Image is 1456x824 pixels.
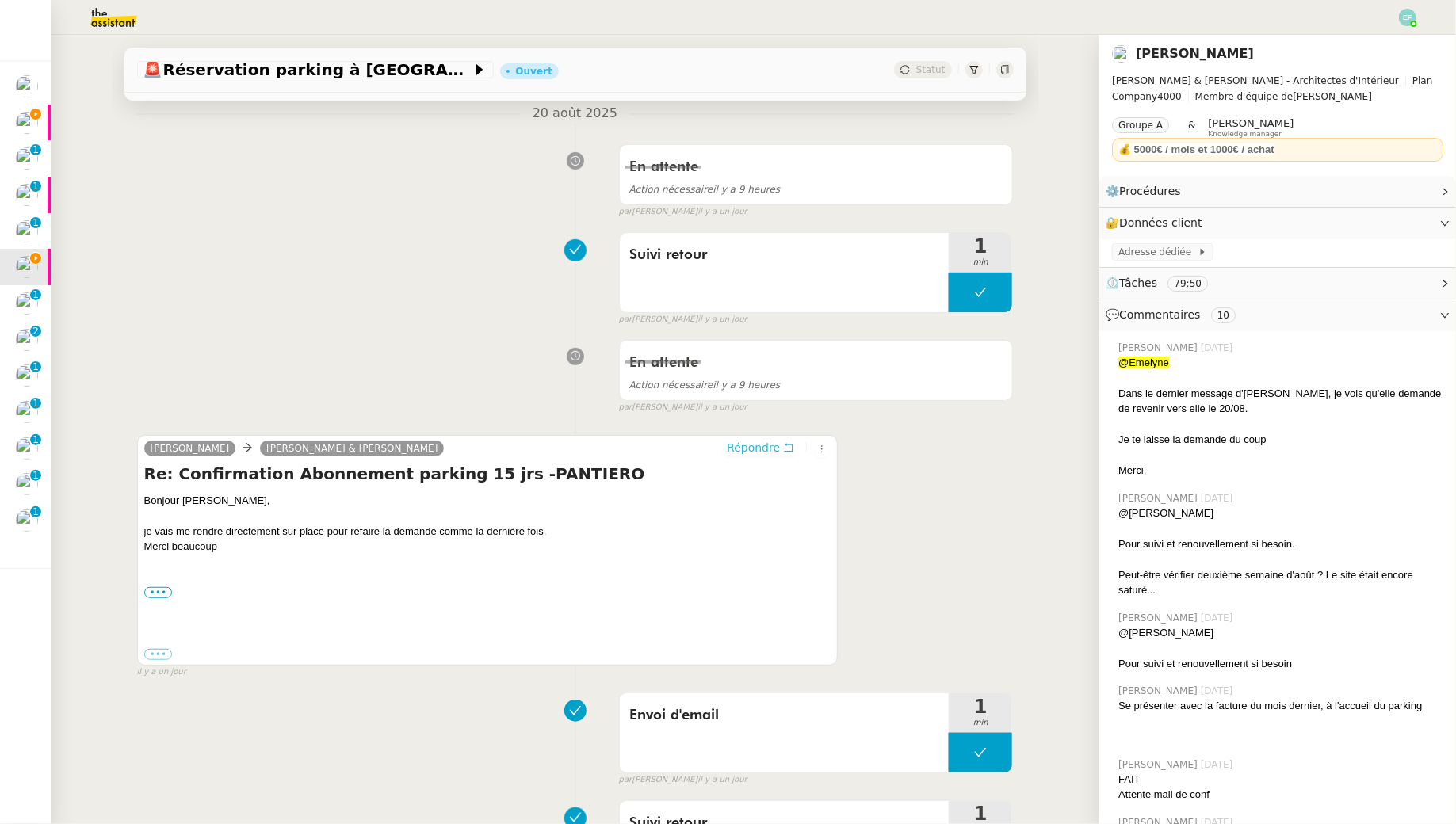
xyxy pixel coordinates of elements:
div: ⏲️Tâches 79:50 [1099,268,1456,299]
div: 🔐Données client [1099,208,1456,238]
span: En attente [629,160,698,174]
span: 1 [949,697,1012,716]
nz-badge-sup: 1 [30,289,41,300]
span: il y a un jour [697,773,747,787]
img: users%2F8b5K4WuLB4fkrqH4og3fBdCrwGs1%2Favatar%2F1516943936898.jpeg [16,256,38,278]
span: par [619,205,632,219]
span: il y a un jour [697,401,747,414]
button: Répondre [721,439,800,456]
small: [PERSON_NAME] [619,205,747,219]
span: [DATE] [1201,757,1236,772]
span: [DATE] [1201,341,1236,355]
div: @[PERSON_NAME] [1118,625,1443,641]
span: 🔐 [1106,214,1209,232]
span: Action nécessaire [629,380,713,391]
span: 🚨 [143,60,163,79]
img: users%2FQNmrJKjvCnhZ9wRJPnUNc9lj8eE3%2Favatar%2F5ca36b56-0364-45de-a850-26ae83da85f1 [16,329,38,351]
p: 1 [32,289,39,303]
p: 1 [32,470,39,484]
p: 1 [32,361,39,376]
label: ••• [144,587,173,598]
span: il y a 9 heures [629,184,781,195]
img: users%2FSg6jQljroSUGpSfKFUOPmUmNaZ23%2Favatar%2FUntitled.png [16,437,38,460]
span: [DATE] [1201,684,1236,698]
div: Ouvert [516,67,552,76]
div: Pour suivi et renouvellement si besoin [1118,656,1443,672]
div: Je te laisse la demande du coup [1118,432,1443,448]
img: users%2FfjlNmCTkLiVoA3HQjY3GA5JXGxb2%2Favatar%2Fstarofservice_97480retdsc0392.png [16,292,38,315]
nz-badge-sup: 1 [30,434,41,445]
span: par [619,401,632,414]
app-user-label: Knowledge manager [1208,117,1294,138]
small: [PERSON_NAME] [619,313,747,326]
p: 1 [32,398,39,412]
span: Action nécessaire [629,184,713,195]
p: 2 [32,326,39,340]
span: Répondre [727,440,780,456]
small: [PERSON_NAME] [619,401,747,414]
span: il y a 9 heures [629,380,781,391]
span: Statut [916,64,946,75]
img: users%2FyvxEJYJHzmOhJToCsQnXpEIzsAg2%2Favatar%2F14aef167-49c0-41e5-a805-14c66aba2304 [16,75,38,97]
span: [PERSON_NAME] [1118,684,1201,698]
div: Se présenter avec la facture du mois dernier, à l'accueil du parking [1118,698,1443,714]
label: ••• [144,649,173,660]
span: Envoi d'email [629,704,940,727]
span: 1 [949,237,1012,256]
span: Données client [1119,216,1202,229]
span: il y a un jour [697,205,747,219]
span: [PERSON_NAME] [1118,757,1201,772]
span: [DATE] [1201,491,1236,505]
span: ⏲️ [1106,277,1221,289]
span: En attente [629,356,698,370]
span: Membre d'équipe de [1195,91,1294,102]
span: [PERSON_NAME] & [PERSON_NAME] - Architectes d'Intérieur [1112,75,1399,86]
span: & [1188,117,1195,138]
span: [PERSON_NAME] [1118,491,1201,505]
div: Pour suivi et renouvellement si besoin. [1118,536,1443,552]
img: users%2FSg6jQljroSUGpSfKFUOPmUmNaZ23%2Favatar%2FUntitled.png [16,184,38,206]
p: 1 [32,217,39,231]
span: Commentaires [1119,308,1200,321]
div: Merci beaucoup [144,539,831,555]
div: Merci, [1118,463,1443,479]
p: 1 [32,506,39,521]
nz-badge-sup: 1 [30,506,41,517]
div: Attente mail de conf [1118,787,1443,803]
nz-badge-sup: 1 [30,217,41,228]
span: 💬 [1106,308,1242,321]
nz-tag: 10 [1211,307,1236,323]
p: 1 [32,144,39,158]
span: [PERSON_NAME] [1208,117,1294,129]
img: users%2FSg6jQljroSUGpSfKFUOPmUmNaZ23%2Favatar%2FUntitled.png [16,473,38,495]
img: svg [1399,9,1416,26]
span: par [619,773,632,787]
a: [PERSON_NAME] [1136,46,1254,61]
span: par [619,313,632,326]
div: FAIT [1118,772,1443,788]
span: 4000 [1157,91,1182,102]
img: users%2FME7CwGhkVpexbSaUxoFyX6OhGQk2%2Favatar%2Fe146a5d2-1708-490f-af4b-78e736222863 [16,220,38,242]
strong: 💰 5000€ / mois et 1000€ / achat [1118,143,1274,155]
span: [PERSON_NAME] [1112,73,1443,105]
nz-badge-sup: 1 [30,361,41,372]
span: Knowledge manager [1208,130,1282,139]
img: users%2FSg6jQljroSUGpSfKFUOPmUmNaZ23%2Favatar%2FUntitled.png [16,509,38,532]
img: users%2F8b5K4WuLB4fkrqH4og3fBdCrwGs1%2Favatar%2F1516943936898.jpeg [1112,45,1129,63]
nz-tag: Groupe A [1112,117,1169,133]
img: users%2FSg6jQljroSUGpSfKFUOPmUmNaZ23%2Favatar%2FUntitled.png [16,364,38,387]
span: @Emelyne [1118,357,1169,368]
img: users%2FyvxEJYJHzmOhJToCsQnXpEIzsAg2%2Favatar%2F14aef167-49c0-41e5-a805-14c66aba2304 [16,112,38,134]
span: 20 août 2025 [520,103,630,124]
span: 1 [949,804,1012,823]
span: il y a un jour [137,666,186,679]
nz-badge-sup: 1 [30,398,41,409]
span: [DATE] [1201,611,1236,625]
span: il y a un jour [697,313,747,326]
nz-tag: 79:50 [1167,276,1208,292]
h4: Re: Confirmation Abonnement parking 15 jrs -PANTIERO [144,463,831,485]
a: [PERSON_NAME] [144,441,236,456]
img: users%2FSg6jQljroSUGpSfKFUOPmUmNaZ23%2Favatar%2FUntitled.png [16,401,38,423]
div: Peut-être vérifier deuxième semaine d'août ? Le site était encore saturé... [1118,567,1443,598]
div: Dans le dernier message d'[PERSON_NAME], je vois qu'elle demande de revenir vers elle le 20/08. [1118,386,1443,417]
